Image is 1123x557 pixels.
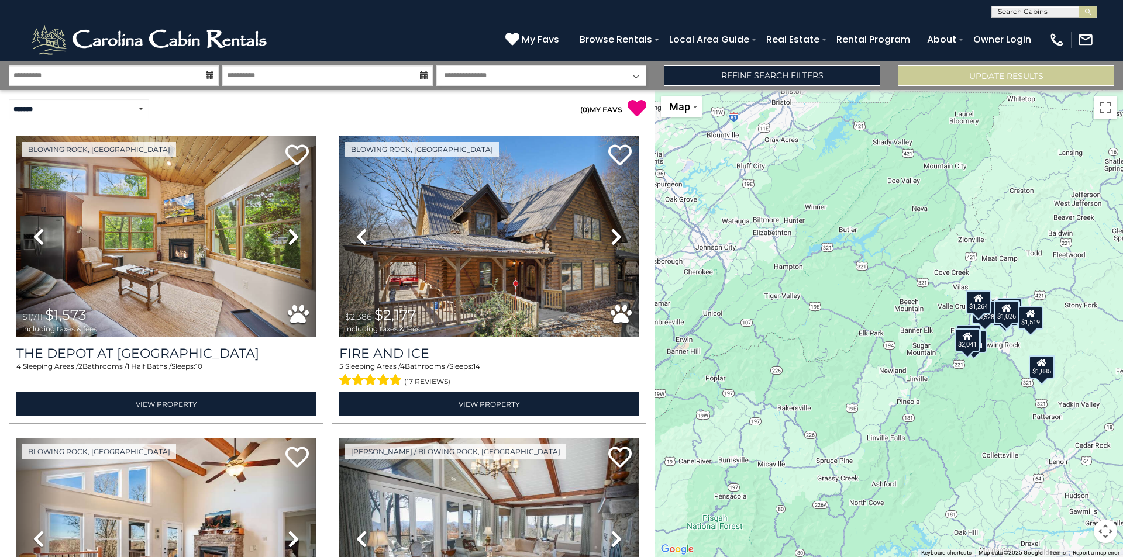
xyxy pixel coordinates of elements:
a: My Favs [505,32,562,47]
div: $1,264 [966,290,991,314]
img: phone-regular-white.png [1049,32,1065,48]
span: Map data ©2025 Google [979,549,1042,556]
span: $1,711 [22,312,43,322]
div: $1,518 [1029,355,1055,378]
div: $1,026 [994,300,1019,324]
div: $1,885 [1029,355,1055,378]
img: thumbnail_163279950.jpeg [339,136,639,337]
a: Blowing Rock, [GEOGRAPHIC_DATA] [22,444,176,459]
a: (0)MY FAVS [580,105,622,114]
a: The Depot at [GEOGRAPHIC_DATA] [16,345,316,361]
a: Fire And Ice [339,345,639,361]
a: Blowing Rock, [GEOGRAPHIC_DATA] [22,142,176,157]
a: View Property [339,392,639,416]
div: Sleeping Areas / Bathrooms / Sleeps: [339,361,639,389]
span: $2,177 [374,306,416,323]
div: $1,573 [997,298,1022,321]
img: thumbnail_168739887.jpeg [16,136,316,337]
a: About [921,29,962,50]
span: 0 [583,105,587,114]
button: Keyboard shortcuts [921,549,972,557]
div: $2,177 [994,300,1020,323]
span: 10 [195,362,202,371]
a: [PERSON_NAME] / Blowing Rock, [GEOGRAPHIC_DATA] [345,444,566,459]
span: 14 [473,362,480,371]
a: Add to favorites [608,445,632,470]
div: $2,250 [956,325,981,348]
button: Update Results [898,65,1114,86]
span: $1,573 [45,306,87,323]
span: My Favs [522,32,559,47]
div: $1,519 [1018,306,1043,329]
a: View Property [16,392,316,416]
a: Rental Program [831,29,916,50]
a: Local Area Guide [663,29,755,50]
img: White-1-2.png [29,22,272,57]
button: Toggle fullscreen view [1094,96,1117,119]
a: Terms [1049,549,1066,556]
img: mail-regular-white.png [1077,32,1094,48]
button: Change map style [661,96,702,117]
span: 4 [16,362,21,371]
span: 5 [339,362,343,371]
a: Refine Search Filters [664,65,880,86]
h3: The Depot at Fox Den [16,345,316,361]
span: Map [669,101,690,113]
button: Map camera controls [1094,520,1117,543]
a: Real Estate [760,29,825,50]
span: ( ) [580,105,590,114]
span: $2,386 [345,312,372,322]
div: $2,041 [955,328,980,351]
div: Sleeping Areas / Bathrooms / Sleeps: [16,361,316,389]
span: 1 Half Baths / [127,362,171,371]
span: 4 [400,362,405,371]
div: $1,070 [993,303,1018,326]
a: Browse Rentals [574,29,658,50]
a: Owner Login [967,29,1037,50]
a: Add to favorites [285,143,309,168]
div: $1,291 [961,330,987,353]
span: 2 [78,362,82,371]
span: (17 reviews) [404,374,450,389]
a: Blowing Rock, [GEOGRAPHIC_DATA] [345,142,499,157]
a: Add to favorites [608,143,632,168]
a: Open this area in Google Maps (opens a new window) [658,542,697,557]
a: Report a map error [1073,549,1119,556]
span: including taxes & fees [345,325,420,333]
img: Google [658,542,697,557]
div: $3,528 [972,300,998,324]
a: Add to favorites [285,445,309,470]
span: including taxes & fees [22,325,97,333]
